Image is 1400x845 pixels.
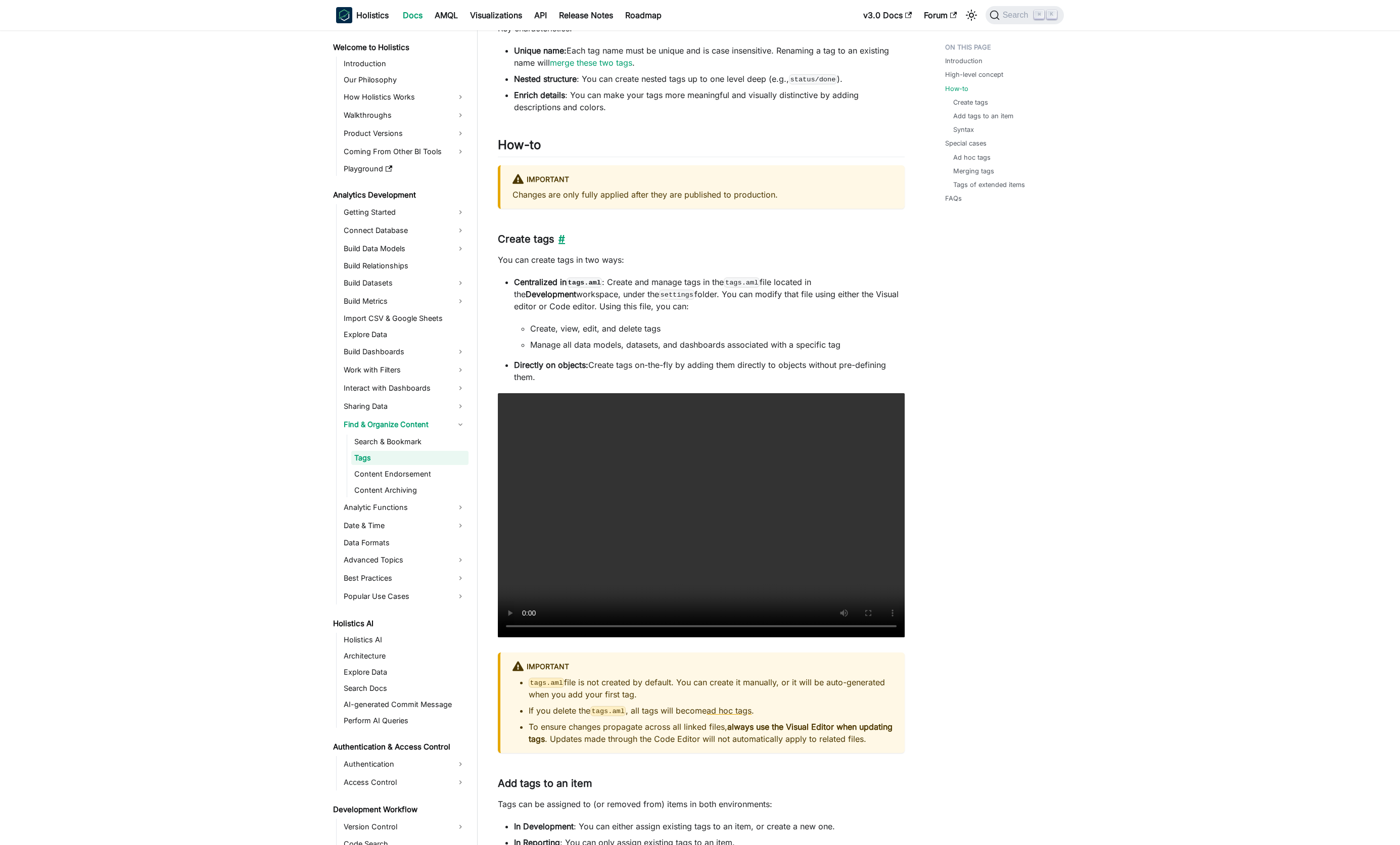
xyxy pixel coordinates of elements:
li: : You can either assign existing tags to an item, or create a new one. [514,820,905,832]
b: Holistics [356,9,389,21]
a: Holistics AI [341,633,469,647]
a: How Holistics Works [341,89,469,105]
a: Development Workflow [330,803,469,817]
a: Access Control [341,774,469,790]
a: HolisticsHolistics [336,7,389,23]
code: tags.aml [590,706,626,716]
a: ad hoc tags [707,706,752,716]
a: How-to [945,84,968,93]
nav: Docs sidebar [326,30,478,845]
a: Release Notes [553,7,619,23]
a: Date & Time [341,518,469,534]
a: Build Relationships [341,259,469,273]
li: Each tag name must be unique and is case insensitive. Renaming a tag to an existing name will . [514,44,905,69]
kbd: K [1047,10,1057,19]
a: AMQL [429,7,464,23]
code: settings [659,290,694,300]
a: Explore Data [341,665,469,679]
a: Version Control [341,819,469,835]
video: Your browser does not support embedding video, but you can . [498,393,905,637]
li: Create, view, edit, and delete tags [530,322,905,335]
p: Create tags on-the-fly by adding them directly to objects without pre-defining them. [514,359,905,383]
a: Build Dashboards [341,344,469,360]
a: Authentication & Access Control [330,740,469,754]
a: Interact with Dashboards [341,380,469,396]
a: Content Endorsement [351,467,469,481]
a: Ad hoc tags [953,153,991,162]
a: Merging tags [953,166,994,176]
a: Docs [397,7,429,23]
strong: Unique name: [514,45,567,56]
a: Coming From Other BI Tools [341,144,469,160]
strong: Centralized in [514,277,602,287]
p: You can create tags in two ways: [498,254,905,266]
a: Visualizations [464,7,528,23]
a: Explore Data [341,327,469,342]
a: Build Datasets [341,275,469,291]
h2: How-to [498,137,905,157]
button: Search (Command+K) [986,6,1064,24]
code: tags.aml [529,678,564,688]
li: : You can make your tags more meaningful and visually distinctive by adding descriptions and colors. [514,89,905,113]
h3: Create tags [498,233,905,246]
a: Sharing Data [341,398,469,414]
p: Changes are only fully applied after they are published to production. [512,189,893,201]
kbd: ⌘ [1034,10,1044,19]
a: Analytics Development [330,188,469,202]
li: To ensure changes propagate across all linked files, . Updates made through the Code Editor will ... [529,721,893,745]
a: Walkthroughs [341,107,469,123]
a: Add tags to an item [953,111,1013,121]
a: Architecture [341,649,469,663]
code: tags.aml [567,277,602,288]
a: Roadmap [619,7,668,23]
a: Our Philosophy [341,73,469,87]
code: status/done [789,74,837,84]
a: Build Data Models [341,241,469,257]
a: v3.0 Docs [857,7,918,23]
a: merge these two tags [550,58,632,68]
a: Work with Filters [341,362,469,378]
a: Introduction [945,56,983,66]
a: Search & Bookmark [351,435,469,449]
a: Build Metrics [341,293,469,309]
a: Playground [341,162,469,176]
a: Data Formats [341,536,469,550]
li: Manage all data models, datasets, and dashboards associated with a specific tag [530,339,905,351]
a: Authentication [341,756,469,772]
a: High-level concept [945,70,1003,79]
strong: Directly on objects: [514,360,588,370]
div: important [512,661,893,674]
a: Advanced Topics [341,552,469,568]
a: Import CSV & Google Sheets [341,311,469,325]
p: Tags can be assigned to (or removed from) items in both environments: [498,798,905,810]
a: Best Practices [341,570,469,586]
a: Holistics AI [330,617,469,631]
strong: Nested structure [514,74,577,84]
p: : Create and manage tags in the file located in the workspace, under the folder. You can modify t... [514,276,905,312]
strong: always use the Visual Editor when updating tags [529,722,893,744]
a: Direct link to Create tags [554,233,565,245]
a: Analytic Functions [341,499,469,515]
a: Popular Use Cases [341,588,469,604]
a: Getting Started [341,204,469,220]
a: FAQs [945,194,962,203]
a: Create tags [953,98,988,107]
li: : You can create nested tags up to one level deep (e.g., ). [514,73,905,85]
a: Perform AI Queries [341,714,469,728]
a: Find & Organize Content [341,416,469,433]
strong: Enrich details [514,90,565,100]
h3: Add tags to an item [498,777,905,790]
a: Content Archiving [351,483,469,497]
li: If you delete the , all tags will become . [529,705,893,717]
li: file is not created by default. You can create it manually, or it will be auto-generated when you... [529,676,893,700]
a: Introduction [341,57,469,71]
span: Search [1000,11,1035,20]
strong: Development [526,289,576,299]
a: Special cases [945,138,987,148]
code: tags.aml [724,277,759,288]
strong: In Development [514,821,574,831]
a: AI-generated Commit Message [341,697,469,712]
a: Welcome to Holistics [330,40,469,55]
a: Syntax [953,125,974,134]
a: Tags of extended items [953,180,1025,190]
